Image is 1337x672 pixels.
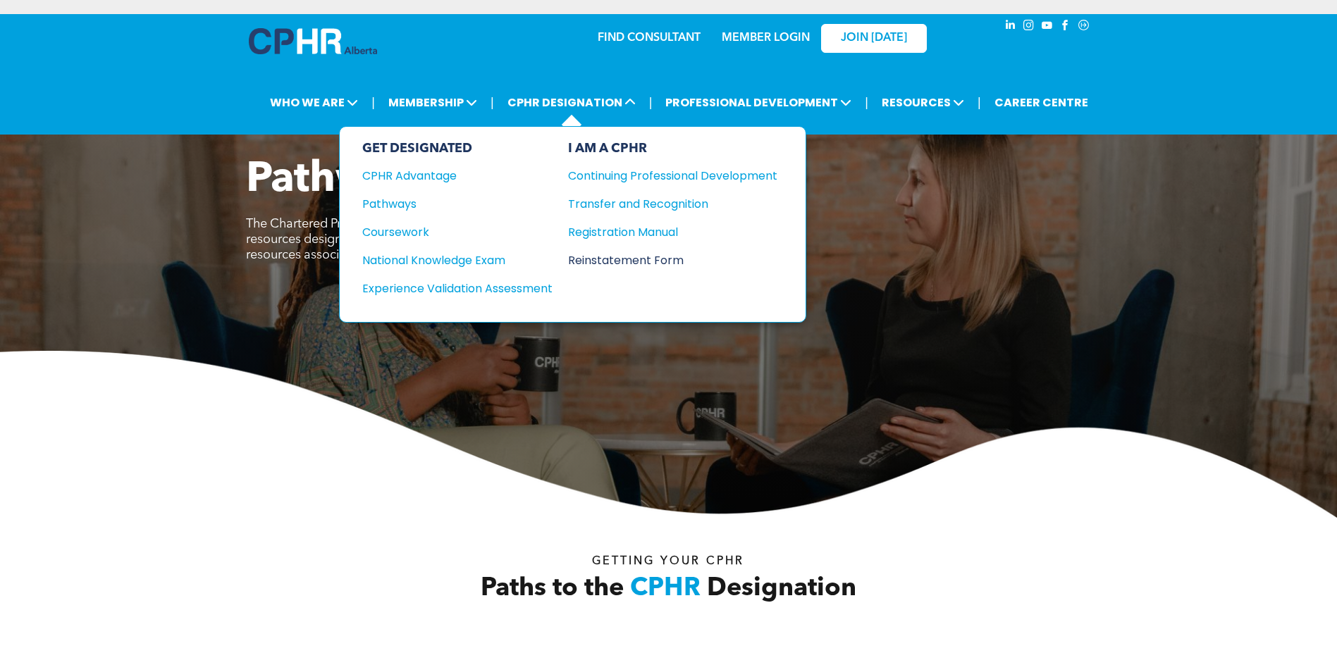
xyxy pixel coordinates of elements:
[990,89,1092,116] a: CAREER CENTRE
[1076,18,1092,37] a: Social network
[362,141,553,156] div: GET DESIGNATED
[568,195,777,213] a: Transfer and Recognition
[568,141,777,156] div: I AM A CPHR
[1058,18,1073,37] a: facebook
[630,576,701,602] span: CPHR
[362,195,534,213] div: Pathways
[362,251,534,269] div: National Knowledge Exam
[246,218,663,261] span: The Chartered Professional in Human Resources (CPHR) is the only human resources designation reco...
[491,88,494,117] li: |
[568,167,756,185] div: Continuing Professional Development
[362,280,534,297] div: Experience Validation Assessment
[371,88,375,117] li: |
[362,251,553,269] a: National Knowledge Exam
[362,167,534,185] div: CPHR Advantage
[1040,18,1055,37] a: youtube
[249,28,377,54] img: A blue and white logo for cp alberta
[503,89,640,116] span: CPHR DESIGNATION
[362,195,553,213] a: Pathways
[841,32,907,45] span: JOIN [DATE]
[266,89,362,116] span: WHO WE ARE
[707,576,856,602] span: Designation
[1003,18,1018,37] a: linkedin
[649,88,653,117] li: |
[877,89,968,116] span: RESOURCES
[481,576,624,602] span: Paths to the
[978,88,981,117] li: |
[362,280,553,297] a: Experience Validation Assessment
[384,89,481,116] span: MEMBERSHIP
[568,167,777,185] a: Continuing Professional Development
[568,223,756,241] div: Registration Manual
[362,223,553,241] a: Coursework
[568,195,756,213] div: Transfer and Recognition
[362,167,553,185] a: CPHR Advantage
[661,89,856,116] span: PROFESSIONAL DEVELOPMENT
[592,556,744,567] span: Getting your Cphr
[722,32,810,44] a: MEMBER LOGIN
[362,223,534,241] div: Coursework
[598,32,701,44] a: FIND CONSULTANT
[1021,18,1037,37] a: instagram
[865,88,868,117] li: |
[246,159,440,201] span: Pathways
[568,223,777,241] a: Registration Manual
[568,251,756,269] div: Reinstatement Form
[568,251,777,269] a: Reinstatement Form
[821,24,927,53] a: JOIN [DATE]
